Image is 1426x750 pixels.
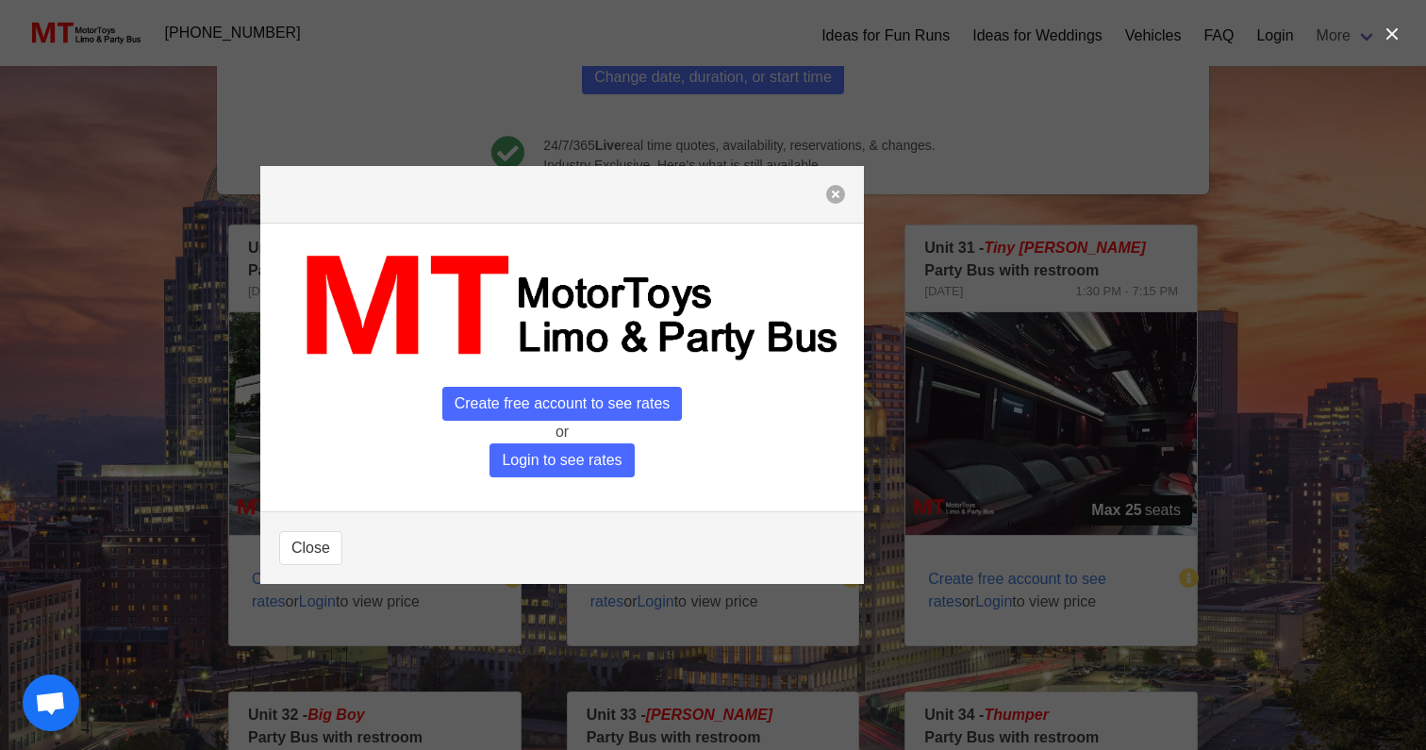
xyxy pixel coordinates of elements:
p: or [279,421,845,443]
div: Open chat [23,675,79,731]
span: Login to see rates [489,443,634,477]
img: MT_logo_name.png [279,242,845,372]
button: Close [279,531,342,565]
span: Close [291,537,330,559]
span: Create free account to see rates [442,387,683,421]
